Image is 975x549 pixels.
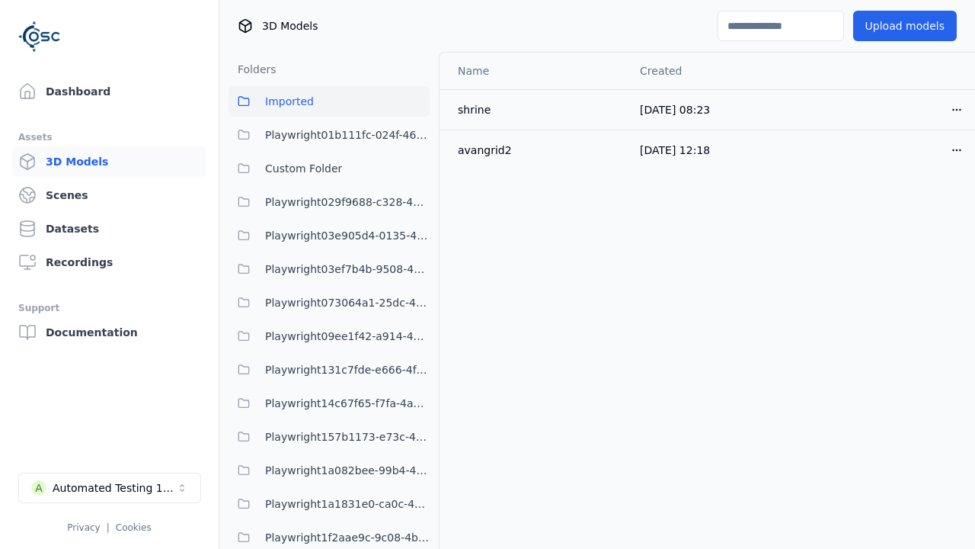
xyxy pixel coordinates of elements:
span: | [107,522,110,533]
div: A [31,480,46,496]
button: Upload models [853,11,957,41]
span: Playwright1f2aae9c-9c08-4bb6-a2d5-dc0ac64e971c [265,528,430,547]
span: 3D Models [262,18,318,34]
button: Playwright14c67f65-f7fa-4a69-9dce-fa9a259dcaa1 [229,388,430,419]
span: Playwright131c7fde-e666-4f3e-be7e-075966dc97bc [265,361,430,379]
h3: Folders [229,62,277,77]
button: Playwright03ef7b4b-9508-47f0-8afd-5e0ec78663fc [229,254,430,284]
button: Playwright131c7fde-e666-4f3e-be7e-075966dc97bc [229,355,430,385]
span: Playwright01b111fc-024f-466d-9bae-c06bfb571c6d [265,126,430,144]
th: Created [628,53,801,89]
span: Playwright157b1173-e73c-4808-a1ac-12e2e4cec217 [265,428,430,446]
button: Playwright1a082bee-99b4-4375-8133-1395ef4c0af5 [229,455,430,486]
span: Imported [265,92,314,111]
span: Playwright073064a1-25dc-42be-bd5d-9b023c0ea8dd [265,294,430,312]
a: Dashboard [12,76,206,107]
button: Imported [229,86,430,117]
a: Datasets [12,213,206,244]
button: Playwright03e905d4-0135-4922-94e2-0c56aa41bf04 [229,220,430,251]
a: Cookies [116,522,152,533]
span: Playwright029f9688-c328-482d-9c42-3b0c529f8514 [265,193,430,211]
span: Playwright09ee1f42-a914-43b3-abf1-e7ca57cf5f96 [265,327,430,345]
button: Select a workspace [18,473,201,503]
span: Playwright03e905d4-0135-4922-94e2-0c56aa41bf04 [265,226,430,245]
span: Custom Folder [265,159,342,178]
span: Playwright1a1831e0-ca0c-4e14-bc08-f87064ef1ded [265,495,430,513]
button: Playwright073064a1-25dc-42be-bd5d-9b023c0ea8dd [229,287,430,318]
div: Automated Testing 1 - Playwright [53,480,176,496]
button: Playwright09ee1f42-a914-43b3-abf1-e7ca57cf5f96 [229,321,430,352]
div: shrine [458,102,615,117]
span: [DATE] 08:23 [640,104,710,116]
div: Assets [18,128,200,146]
span: Playwright03ef7b4b-9508-47f0-8afd-5e0ec78663fc [265,260,430,278]
span: [DATE] 12:18 [640,144,710,156]
a: 3D Models [12,146,206,177]
div: Support [18,299,200,317]
button: Playwright029f9688-c328-482d-9c42-3b0c529f8514 [229,187,430,217]
a: Scenes [12,180,206,210]
span: Playwright1a082bee-99b4-4375-8133-1395ef4c0af5 [265,461,430,480]
img: Logo [18,15,61,58]
a: Documentation [12,317,206,348]
div: avangrid2 [458,143,615,158]
button: Playwright157b1173-e73c-4808-a1ac-12e2e4cec217 [229,422,430,452]
a: Privacy [67,522,100,533]
button: Playwright1a1831e0-ca0c-4e14-bc08-f87064ef1ded [229,489,430,519]
a: Recordings [12,247,206,278]
button: Playwright01b111fc-024f-466d-9bae-c06bfb571c6d [229,120,430,150]
th: Name [440,53,628,89]
span: Playwright14c67f65-f7fa-4a69-9dce-fa9a259dcaa1 [265,394,430,413]
button: Custom Folder [229,153,430,184]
